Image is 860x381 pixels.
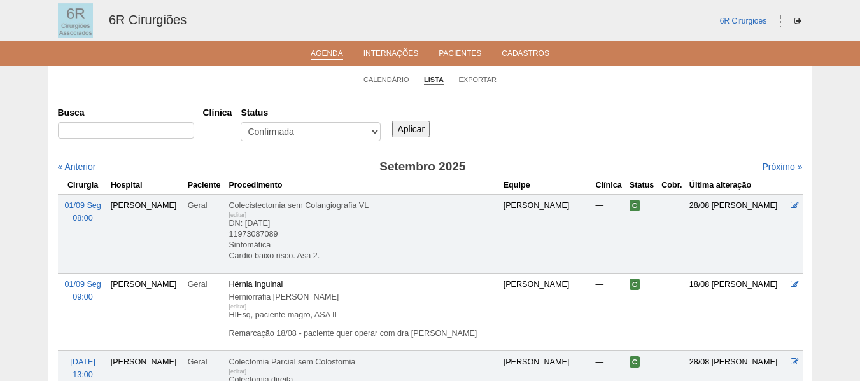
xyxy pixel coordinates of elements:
[188,278,224,291] div: Geral
[236,158,609,176] h3: Setembro 2025
[226,274,500,351] td: Hérnia Inguinal
[229,199,498,212] div: Colecistectomia sem Colangiografia VL
[627,176,659,195] th: Status
[593,274,626,351] td: —
[70,357,95,366] span: [DATE]
[593,176,626,195] th: Clínica
[762,162,802,172] a: Próximo »
[229,218,498,261] p: DN: [DATE] 11973087089 Sintomática Cardio baixo risco. Asa 2.
[501,274,593,351] td: [PERSON_NAME]
[458,75,497,84] a: Exportar
[70,357,95,379] a: [DATE] 13:00
[791,357,799,366] a: Editar
[58,122,194,139] input: Digite os termos que você deseja procurar.
[188,356,224,368] div: Geral
[424,75,444,85] a: Lista
[229,291,498,303] div: Herniorrafia [PERSON_NAME]
[108,274,185,351] td: [PERSON_NAME]
[229,356,498,368] div: Colectomia Parcial sem Colostomia
[593,194,626,273] td: —
[501,176,593,195] th: Equipe
[687,194,788,273] td: 28/08 [PERSON_NAME]
[720,17,766,25] a: 6R Cirurgiões
[311,49,343,60] a: Agenda
[363,75,409,84] a: Calendário
[794,17,801,25] i: Sair
[203,106,232,119] label: Clínica
[363,49,419,62] a: Internações
[188,199,224,212] div: Geral
[109,13,187,27] a: 6R Cirurgiões
[64,201,101,223] a: 01/09 Seg 08:00
[687,176,788,195] th: Última alteração
[73,293,93,301] span: 09:00
[58,106,194,119] label: Busca
[108,194,185,273] td: [PERSON_NAME]
[73,214,93,223] span: 08:00
[229,300,246,313] div: [editar]
[241,106,381,119] label: Status
[226,176,500,195] th: Procedimento
[108,176,185,195] th: Hospital
[185,176,227,195] th: Paciente
[64,201,101,210] span: 01/09 Seg
[630,200,640,211] span: Confirmada
[64,280,101,289] span: 01/09 Seg
[58,162,96,172] a: « Anterior
[439,49,481,62] a: Pacientes
[229,328,498,339] p: Remarcação 18/08 - paciente quer operar com dra [PERSON_NAME]
[630,356,640,368] span: Confirmada
[630,279,640,290] span: Confirmada
[791,280,799,289] a: Editar
[502,49,549,62] a: Cadastros
[229,209,246,221] div: [editar]
[791,201,799,210] a: Editar
[687,274,788,351] td: 18/08 [PERSON_NAME]
[229,310,498,321] p: HIEsq, paciente magro, ASA II
[392,121,430,137] input: Aplicar
[501,194,593,273] td: [PERSON_NAME]
[229,365,246,378] div: [editar]
[73,370,93,379] span: 13:00
[659,176,687,195] th: Cobr.
[64,280,101,301] a: 01/09 Seg 09:00
[58,176,108,195] th: Cirurgia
